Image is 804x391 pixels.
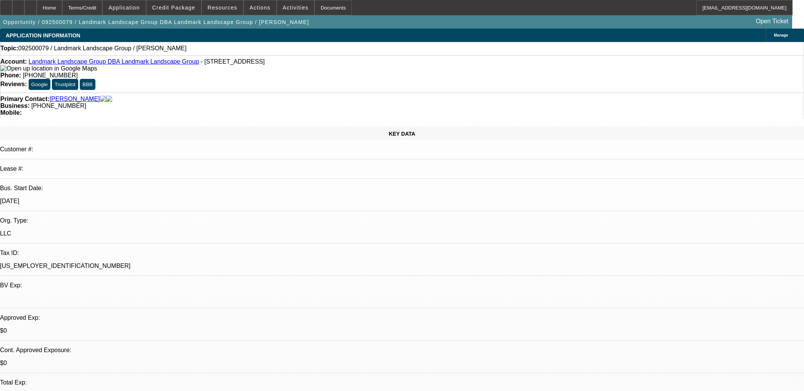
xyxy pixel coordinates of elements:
strong: Reviews: [0,81,27,87]
strong: Topic: [0,45,18,52]
button: Resources [202,0,243,15]
span: Activities [283,5,309,11]
img: facebook-icon.png [100,96,106,103]
span: Manage [774,33,788,37]
span: Opportunity / 092500079 / Landmark Landscape Group DBA Landmark Landscape Group / [PERSON_NAME] [3,19,309,25]
strong: Phone: [0,72,21,79]
strong: Primary Contact: [0,96,50,103]
strong: Mobile: [0,109,22,116]
a: Open Ticket [753,15,791,28]
a: Landmark Landscape Group DBA Landmark Landscape Group [29,58,199,65]
button: Actions [244,0,276,15]
button: BBB [80,79,95,90]
span: [PHONE_NUMBER] [31,103,86,109]
button: Trustpilot [52,79,78,90]
span: Credit Package [152,5,195,11]
a: View Google Maps [0,65,97,72]
a: [PERSON_NAME] [50,96,100,103]
strong: Account: [0,58,27,65]
button: Application [103,0,145,15]
span: APPLICATION INFORMATION [6,32,80,38]
span: [PHONE_NUMBER] [23,72,78,79]
button: Google [29,79,50,90]
strong: Business: [0,103,29,109]
img: Open up location in Google Maps [0,65,97,72]
button: Credit Package [147,0,201,15]
button: Activities [277,0,314,15]
span: Actions [250,5,271,11]
span: KEY DATA [389,131,415,137]
span: Resources [208,5,237,11]
img: linkedin-icon.png [106,96,112,103]
span: - [STREET_ADDRESS] [201,58,265,65]
span: Application [108,5,140,11]
span: 092500079 / Landmark Landscape Group / [PERSON_NAME] [18,45,187,52]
